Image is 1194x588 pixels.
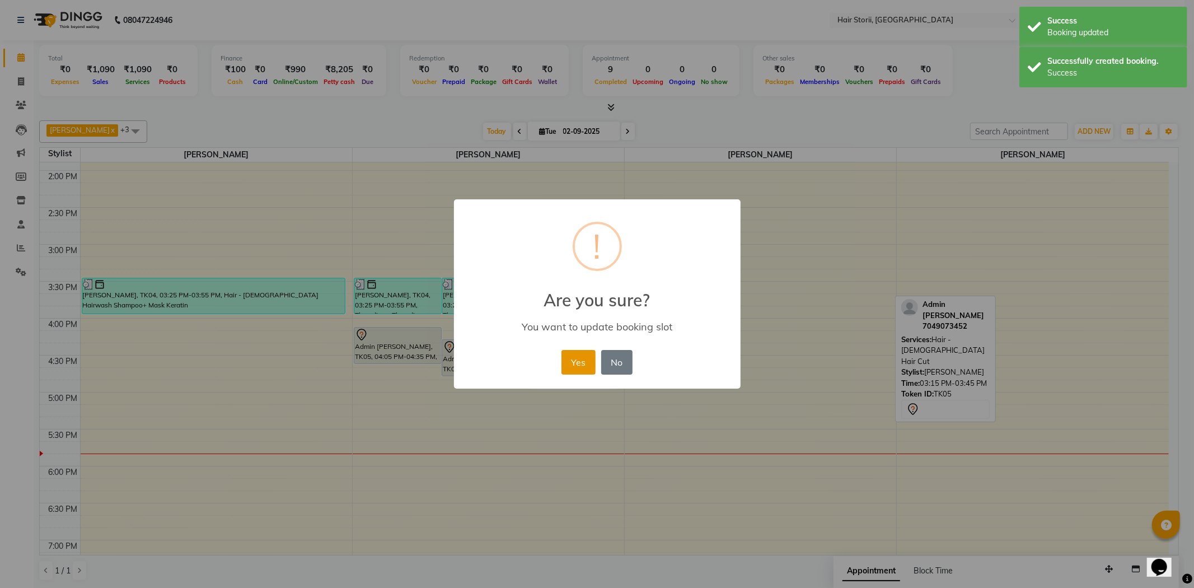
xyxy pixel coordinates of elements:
button: Yes [561,350,596,375]
button: No [601,350,633,375]
div: Booking updated [1047,27,1179,39]
iframe: chat widget [1147,543,1183,577]
div: You want to update booking slot [470,320,724,333]
div: ! [593,224,601,269]
div: Success [1047,67,1179,79]
div: Successfully created booking. [1047,55,1179,67]
h2: Are you sure? [454,277,741,310]
div: Success [1047,15,1179,27]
